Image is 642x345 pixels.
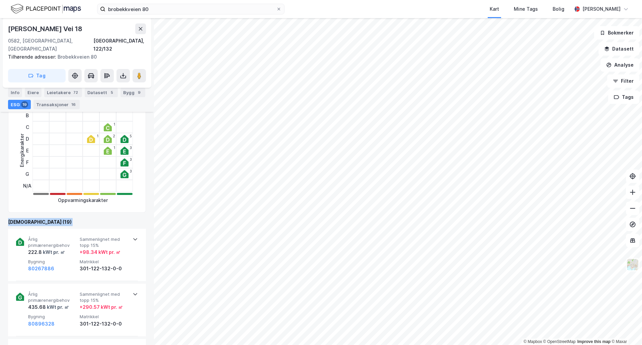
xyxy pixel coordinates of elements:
div: 9 [136,89,143,96]
div: Transaksjoner [33,100,80,109]
div: C [23,121,31,133]
input: Søk på adresse, matrikkel, gårdeiere, leietakere eller personer [105,4,276,14]
div: 1 [97,134,98,138]
a: Mapbox [524,339,542,344]
button: Tags [608,90,639,104]
div: Kart [490,5,499,13]
img: Z [626,258,639,271]
div: N/A [23,180,31,192]
div: [PERSON_NAME] [582,5,621,13]
div: 435.68 [28,303,69,311]
div: Bygg [121,88,145,97]
button: Analyse [600,58,639,72]
div: F [23,156,31,168]
div: Energikarakter [18,134,26,167]
span: Sammenlignet med topp 15% [80,236,129,248]
button: 80267886 [28,265,54,273]
iframe: Chat Widget [609,313,642,345]
img: logo.f888ab2527a4732fd821a326f86c7f29.svg [11,3,81,15]
span: Tilhørende adresser: [8,54,58,60]
div: Datasett [85,88,118,97]
div: 3 [130,169,132,173]
div: 222.8 [28,248,65,256]
div: 1 [113,146,115,150]
div: kWt pr. ㎡ [42,248,65,256]
div: 301-122-132-0-0 [80,320,129,328]
div: 16 [70,101,77,108]
div: 2 [113,134,115,138]
button: 80896328 [28,320,55,328]
div: B [23,110,31,121]
span: Matrikkel [80,259,129,265]
button: Tag [8,69,66,82]
div: 1 [113,122,115,126]
div: Mine Tags [514,5,538,13]
button: Bokmerker [594,26,639,40]
div: Eiere [25,88,42,97]
div: 19 [21,101,28,108]
span: Sammenlignet med topp 15% [80,291,129,303]
div: Kontrollprogram for chat [609,313,642,345]
div: Brobekkveien 80 [8,53,141,61]
div: + 290.57 kWt pr. ㎡ [80,303,123,311]
div: G [23,168,31,180]
div: ESG [8,100,31,109]
span: Bygning [28,259,77,265]
div: 5 [130,134,132,138]
div: Bolig [553,5,564,13]
div: Info [8,88,22,97]
span: Årlig primærenergibehov [28,236,77,248]
div: D [23,133,31,145]
div: 3 [130,157,132,161]
a: Improve this map [577,339,611,344]
a: OpenStreetMap [543,339,576,344]
div: Leietakere [44,88,82,97]
div: Oppvarmingskarakter [58,196,108,204]
div: 3 [130,146,132,150]
div: [DEMOGRAPHIC_DATA] (19) [8,218,146,226]
div: 72 [72,89,79,96]
span: Årlig primærenergibehov [28,291,77,303]
div: 301-122-132-0-0 [80,265,129,273]
div: 0582, [GEOGRAPHIC_DATA], [GEOGRAPHIC_DATA] [8,37,93,53]
button: Filter [607,74,639,88]
div: E [23,145,31,156]
div: + 98.34 kWt pr. ㎡ [80,248,121,256]
span: Matrikkel [80,314,129,320]
button: Datasett [598,42,639,56]
span: Bygning [28,314,77,320]
div: [PERSON_NAME] Vei 18 [8,23,84,34]
div: [GEOGRAPHIC_DATA], 122/132 [93,37,146,53]
div: kWt pr. ㎡ [46,303,69,311]
div: 5 [108,89,115,96]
